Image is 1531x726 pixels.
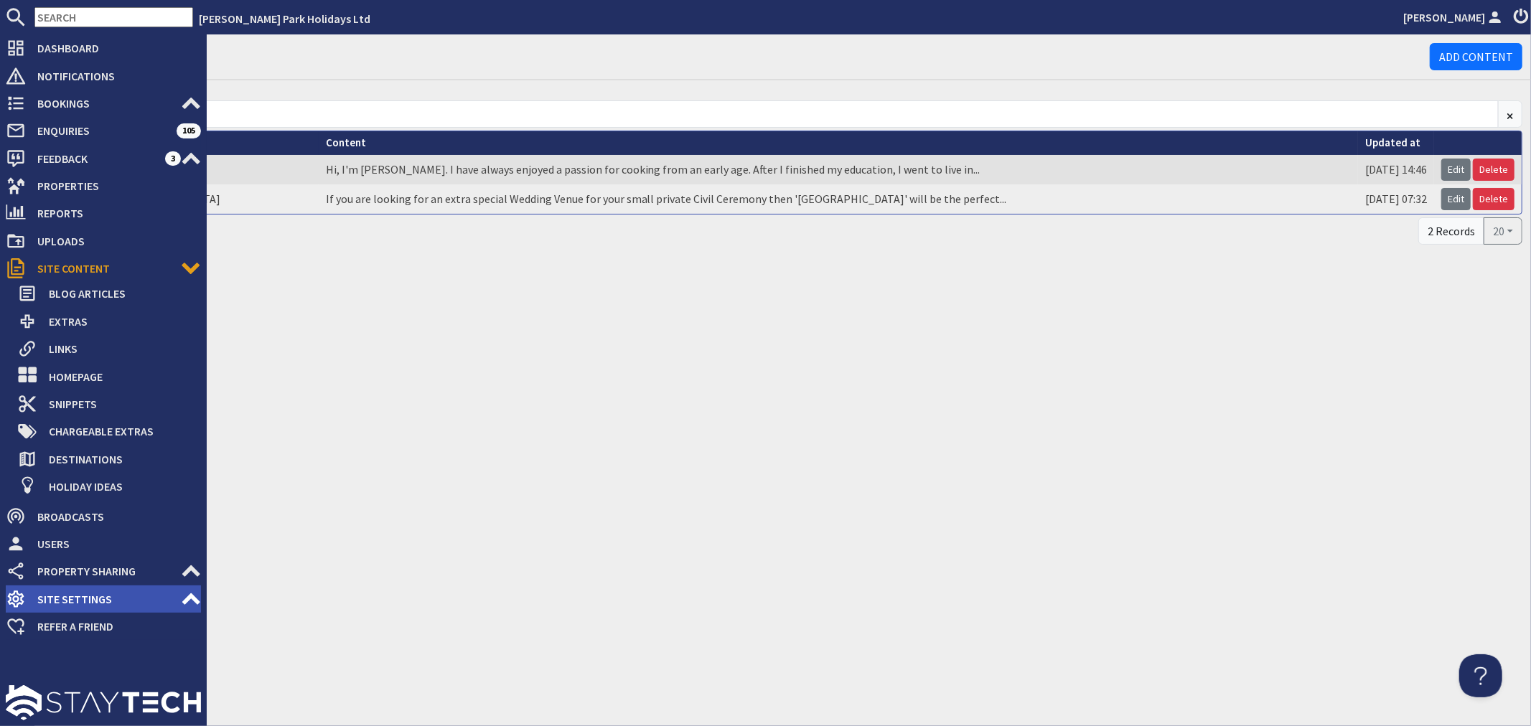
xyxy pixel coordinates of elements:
a: Notifications [6,65,201,88]
a: Site Settings [6,588,201,610]
td: If you are looking for an extra special Wedding Venue for your small private Civil Ceremony then ... [319,184,1358,214]
span: Properties [26,174,201,197]
a: Edit [1441,188,1471,210]
a: Refer a Friend [6,615,201,638]
a: Enquiries 105 [6,119,201,142]
input: SEARCH [34,7,193,27]
span: Notifications [26,65,201,88]
th: Content [319,131,1358,155]
a: Homepage [17,365,201,388]
a: Property Sharing [6,560,201,583]
span: Site Content [26,257,181,280]
span: Links [37,337,201,360]
td: [DATE] 14:46 [1358,155,1434,184]
a: Holiday Ideas [17,475,201,498]
a: Destinations [17,448,201,471]
span: Snippets [37,392,201,415]
input: Search... [43,100,1499,128]
div: 2 Records [1418,217,1484,245]
span: 105 [177,123,201,138]
a: Add Content [1430,43,1522,70]
a: Bookings [6,92,201,115]
a: Links [17,337,201,360]
a: Dashboard [6,37,201,60]
span: Bookings [26,92,181,115]
span: Blog Articles [37,282,201,305]
a: Delete [1473,159,1514,181]
a: Properties [6,174,201,197]
span: Uploads [26,230,201,253]
a: Edit [1441,159,1471,181]
a: Feedback 3 [6,147,201,170]
button: 20 [1484,217,1522,245]
span: Extras [37,310,201,333]
span: Dashboard [26,37,201,60]
a: Updated at [1365,136,1420,149]
span: Broadcasts [26,505,201,528]
td: Hi, I'm [PERSON_NAME]. I have always enjoyed a passion for cooking from an early age. After I fin... [319,155,1358,184]
span: Property Sharing [26,560,181,583]
a: Users [6,532,201,555]
span: Site Settings [26,588,181,610]
a: [PERSON_NAME] Park Holidays Ltd [199,11,370,26]
td: [DATE] 07:32 [1358,184,1434,214]
img: staytech_l_w-4e588a39d9fa60e82540d7cfac8cfe4b7147e857d3e8dbdfbd41c59d52db0ec4.svg [6,685,201,720]
a: Chargeable Extras [17,420,201,443]
span: Feedback [26,147,165,170]
iframe: Toggle Customer Support [1459,654,1502,697]
span: Homepage [37,365,201,388]
span: Refer a Friend [26,615,201,638]
a: Blog Articles [17,282,201,305]
a: [PERSON_NAME] [1403,9,1505,26]
span: Chargeable Extras [37,420,201,443]
span: Enquiries [26,119,177,142]
a: Snippets [17,392,201,415]
a: Site Content [6,257,201,280]
span: Holiday Ideas [37,475,201,498]
a: Broadcasts [6,505,201,528]
a: Extras [17,310,201,333]
span: Users [26,532,201,555]
a: Reports [6,202,201,225]
span: 3 [165,151,181,166]
span: Destinations [37,448,201,471]
span: Reports [26,202,201,225]
a: Uploads [6,230,201,253]
a: Delete [1473,188,1514,210]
